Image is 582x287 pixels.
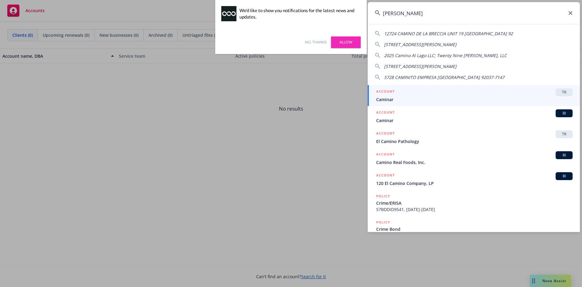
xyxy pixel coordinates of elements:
[376,180,573,186] span: 120 El Camino Company, LP
[368,2,580,24] input: Search...
[368,216,580,242] a: POLICYCrime Bond
[376,109,395,117] h5: ACCOUNT
[384,74,504,80] span: 5728 CAMINITO EMPRESA [GEOGRAPHIC_DATA] 92037-7147
[376,200,573,206] span: Crime/ERISA
[376,193,390,199] h5: POLICY
[376,159,573,166] span: Camino Real Foods, Inc.
[368,148,580,169] a: ACCOUNTBICamino Real Foods, Inc.
[368,169,580,190] a: ACCOUNTBI120 El Camino Company, LP
[368,190,580,216] a: POLICYCrime/ERISA57BDDID9541, [DATE]-[DATE]
[376,226,573,232] span: Crime Bond
[558,173,570,179] span: BI
[558,111,570,116] span: BI
[376,151,395,159] h5: ACCOUNT
[384,63,457,69] span: [STREET_ADDRESS][PERSON_NAME]
[376,138,573,145] span: El Camino Pathology
[376,219,390,225] h5: POLICY
[376,206,573,213] span: 57BDDID9541, [DATE]-[DATE]
[376,130,395,138] h5: ACCOUNT
[376,96,573,103] span: Caminar
[305,39,326,45] a: No, thanks
[368,85,580,106] a: ACCOUNTTRCaminar
[376,117,573,124] span: Caminar
[368,106,580,127] a: ACCOUNTBICaminar
[384,53,507,58] span: 2025 Camino Al Lago LLC; Twenty Nine [PERSON_NAME], LLC
[384,42,457,47] span: [STREET_ADDRESS][PERSON_NAME]
[239,7,358,20] div: We'd like to show you notifications for the latest news and updates.
[558,132,570,137] span: TR
[558,90,570,95] span: TR
[376,172,395,179] h5: ACCOUNT
[384,31,513,36] span: 12724 CAMINO DE LA BRECCIA UNIT 19 [GEOGRAPHIC_DATA] 92
[558,152,570,158] span: BI
[368,127,580,148] a: ACCOUNTTREl Camino Pathology
[331,36,361,48] a: Allow
[376,88,395,96] h5: ACCOUNT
